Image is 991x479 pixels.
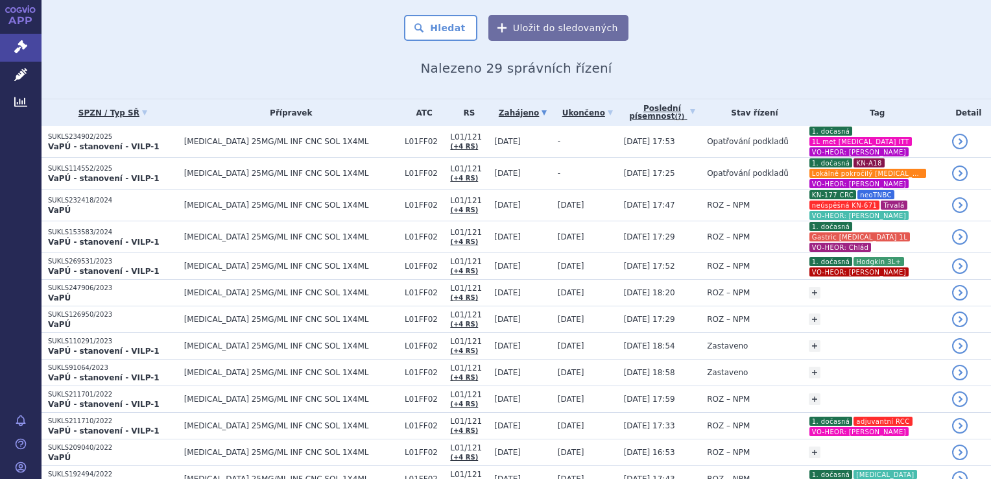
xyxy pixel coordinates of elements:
[809,340,820,352] a: +
[809,179,909,188] i: VO-HEOR: [PERSON_NAME]
[450,132,488,141] span: L01/121
[184,262,398,271] span: [MEDICAL_DATA] 25MG/ML INF CNC SOL 1X4ML
[405,262,444,271] span: L01FF02
[450,363,488,373] span: L01/121
[624,201,675,210] span: [DATE] 17:47
[624,315,675,324] span: [DATE] 17:29
[809,232,910,241] i: Gastric [MEDICAL_DATA] 1L
[184,368,398,377] span: [MEDICAL_DATA] 25MG/ML INF CNC SOL 1X4ML
[624,288,675,297] span: [DATE] 18:20
[558,104,617,122] a: Ukončeno
[558,448,584,457] span: [DATE]
[450,400,478,408] a: (+4 RS)
[488,15,628,41] button: Uložit do sledovaných
[48,426,160,436] strong: VaPÚ - stanovení - VILP-1
[405,137,444,146] span: L01FF02
[809,313,820,325] a: +
[450,470,488,479] span: L01/121
[700,99,802,126] th: Stav řízení
[809,417,853,426] i: 1. dočasná
[707,288,750,297] span: ROZ – NPM
[48,238,160,247] strong: VaPÚ - stanovení - VILP-1
[494,288,521,297] span: [DATE]
[48,284,178,293] p: SUKLS247906/2023
[450,454,478,461] a: (+4 RS)
[184,315,398,324] span: [MEDICAL_DATA] 25MG/ML INF CNC SOL 1X4ML
[450,238,478,245] a: (+4 RS)
[48,196,178,205] p: SUKLS232418/2024
[48,228,178,237] p: SUKLS153583/2024
[558,315,584,324] span: [DATE]
[450,310,488,319] span: L01/121
[707,169,789,178] span: Opatřování podkladů
[624,448,675,457] span: [DATE] 16:53
[707,262,750,271] span: ROZ – NPM
[405,315,444,324] span: L01FF02
[707,201,750,210] span: ROZ – NPM
[405,421,444,430] span: L01FF02
[558,341,584,350] span: [DATE]
[946,99,991,126] th: Detail
[809,267,909,276] i: VO-HEOR: [PERSON_NAME]
[809,243,872,252] i: VO-HEOR: Chlád
[184,421,398,430] span: [MEDICAL_DATA] 25MG/ML INF CNC SOL 1X4ML
[494,104,551,122] a: Zahájeno
[558,169,560,178] span: -
[450,196,488,205] span: L01/121
[48,320,71,329] strong: VaPÚ
[558,232,584,241] span: [DATE]
[450,337,488,346] span: L01/121
[450,321,478,328] a: (+4 RS)
[48,470,178,479] p: SUKLS192494/2022
[405,201,444,210] span: L01FF02
[558,137,560,146] span: -
[398,99,444,126] th: ATC
[624,421,675,430] span: [DATE] 17:33
[48,310,178,319] p: SUKLS126950/2023
[857,190,894,199] i: neoTNBC
[184,201,398,210] span: [MEDICAL_DATA] 25MG/ML INF CNC SOL 1X4ML
[420,60,612,76] span: Nalezeno 29 správních řízení
[450,427,478,434] a: (+4 RS)
[48,257,178,266] p: SUKLS269531/2023
[494,232,521,241] span: [DATE]
[494,421,521,430] span: [DATE]
[854,470,916,479] i: [MEDICAL_DATA]
[952,445,968,460] a: detail
[952,285,968,301] a: detail
[809,169,926,178] i: Lokálně pokročilý [MEDICAL_DATA]
[854,158,884,167] i: KN-A18
[48,347,160,356] strong: VaPÚ - stanovení - VILP-1
[558,395,584,404] span: [DATE]
[809,257,853,266] i: 1. dočasná
[854,417,912,426] i: adjuvantní RCC
[184,288,398,297] span: [MEDICAL_DATA] 25MG/ML INF CNC SOL 1X4ML
[450,284,488,293] span: L01/121
[48,373,160,382] strong: VaPÚ - stanovení - VILP-1
[809,393,820,405] a: +
[48,206,71,215] strong: VaPÚ
[707,232,750,241] span: ROZ – NPM
[494,395,521,404] span: [DATE]
[624,368,675,377] span: [DATE] 18:58
[184,341,398,350] span: [MEDICAL_DATA] 25MG/ML INF CNC SOL 1X4ML
[952,166,968,181] a: detail
[450,228,488,237] span: L01/121
[809,367,820,378] a: +
[48,293,71,302] strong: VaPÚ
[952,312,968,327] a: detail
[707,395,750,404] span: ROZ – NPM
[494,201,521,210] span: [DATE]
[624,169,675,178] span: [DATE] 17:25
[405,341,444,350] span: L01FF02
[48,174,160,183] strong: VaPÚ - stanovení - VILP-1
[952,229,968,245] a: detail
[48,453,71,462] strong: VaPÚ
[494,368,521,377] span: [DATE]
[494,137,521,146] span: [DATE]
[624,137,675,146] span: [DATE] 17:53
[952,134,968,149] a: detail
[952,338,968,354] a: detail
[48,363,178,373] p: SUKLS91064/2023
[809,127,853,136] i: 1. dočasná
